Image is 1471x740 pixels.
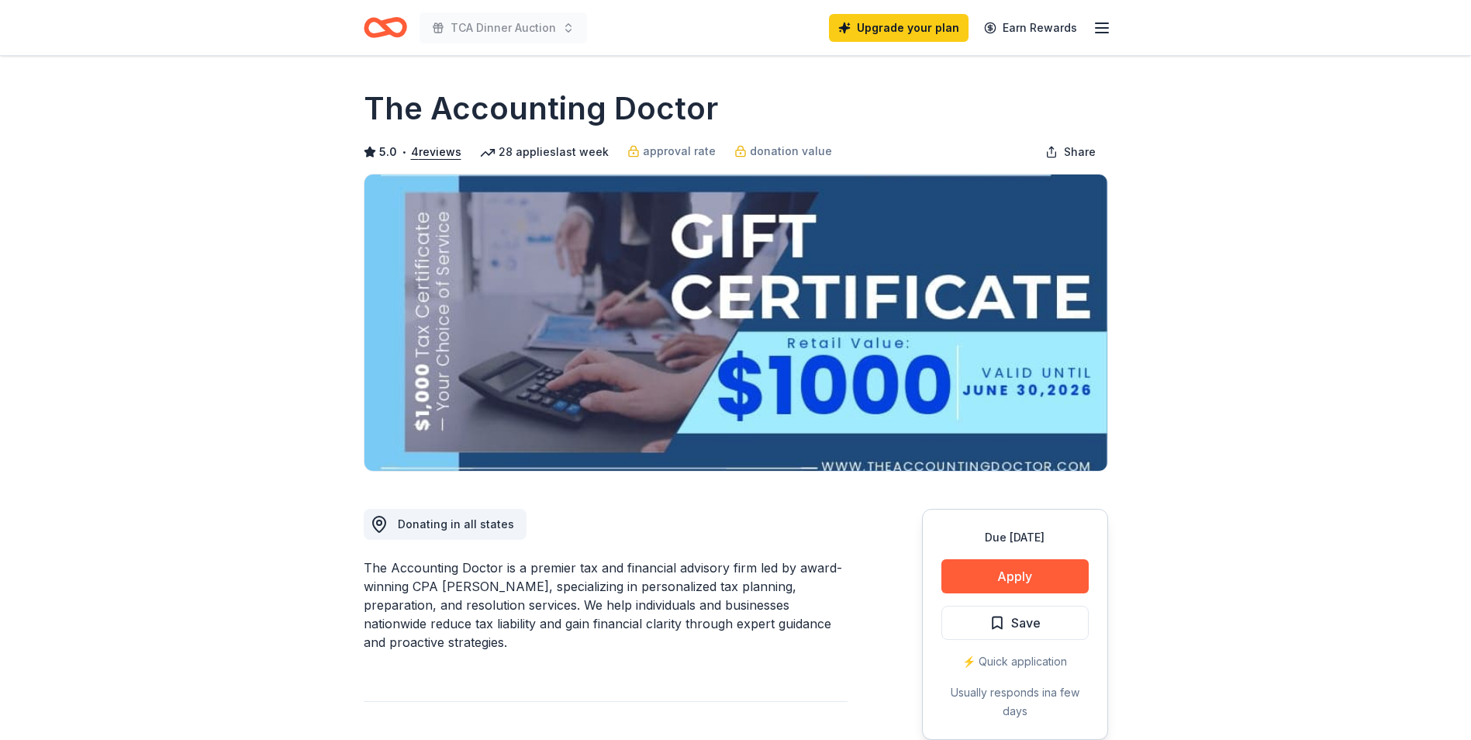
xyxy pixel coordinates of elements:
span: donation value [750,142,832,161]
span: Share [1064,143,1096,161]
span: Donating in all states [398,517,514,531]
button: 4reviews [411,143,461,161]
div: ⚡️ Quick application [941,652,1089,671]
a: Upgrade your plan [829,14,969,42]
a: donation value [734,142,832,161]
h1: The Accounting Doctor [364,87,718,130]
span: approval rate [643,142,716,161]
a: approval rate [627,142,716,161]
button: Share [1033,137,1108,168]
span: Save [1011,613,1041,633]
button: Save [941,606,1089,640]
div: 28 applies last week [480,143,609,161]
div: Usually responds in a few days [941,683,1089,721]
span: 5.0 [379,143,397,161]
a: Earn Rewards [975,14,1086,42]
button: Apply [941,559,1089,593]
span: TCA Dinner Auction [451,19,556,37]
a: Home [364,9,407,46]
div: Due [DATE] [941,528,1089,547]
button: TCA Dinner Auction [420,12,587,43]
img: Image for The Accounting Doctor [364,175,1107,471]
span: • [401,146,406,158]
div: The Accounting Doctor is a premier tax and financial advisory firm led by award-winning CPA [PERS... [364,558,848,652]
